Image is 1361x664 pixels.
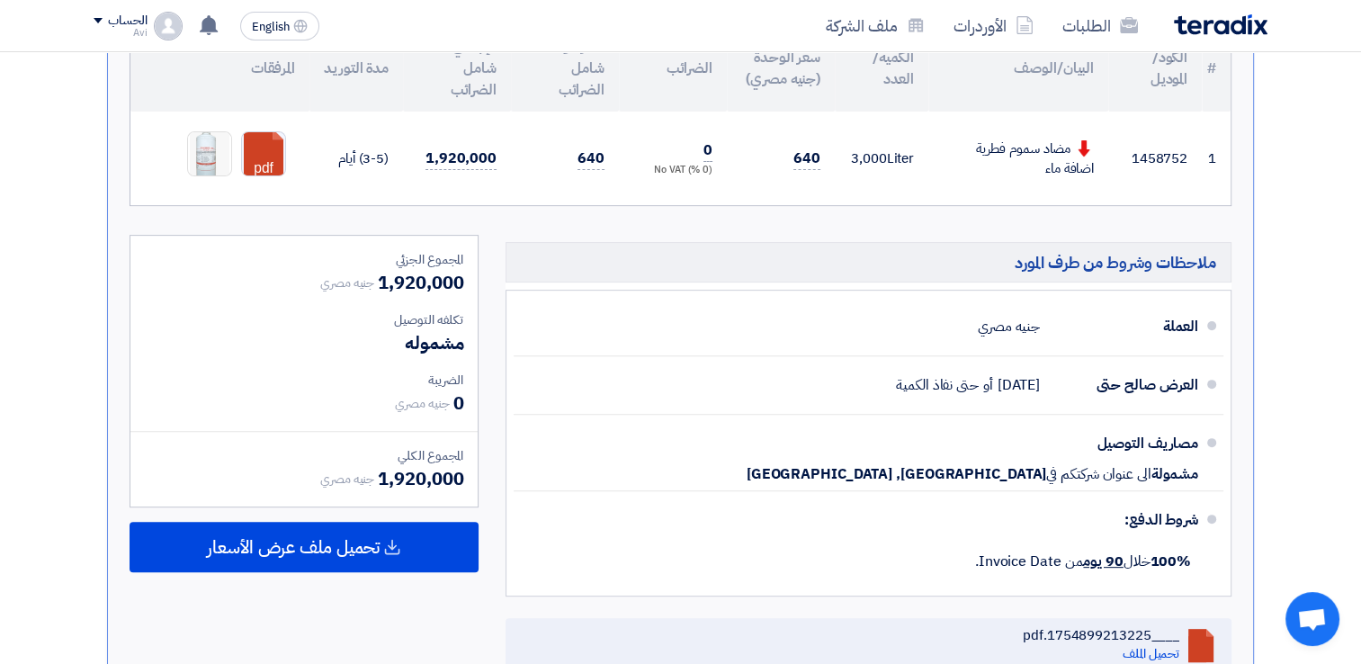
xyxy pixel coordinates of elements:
[1054,363,1198,407] div: العرض صالح حتى
[1123,644,1179,663] a: تحميل الملف
[747,465,1046,483] span: [GEOGRAPHIC_DATA], [GEOGRAPHIC_DATA]
[108,13,147,29] div: الحساب
[542,498,1198,542] div: شروط الدفع:
[1048,4,1152,47] a: الطلبات
[1108,25,1202,112] th: الكود/الموديل
[320,470,374,489] span: جنيه مصري
[943,139,1094,179] div: مضاد سموم فطرية اضافة ماء
[309,25,403,112] th: مدة التوريد
[188,126,231,182] img: WhatsApp_Image__at__1754899263476.jpeg
[793,148,820,170] span: 640
[1202,25,1231,112] th: #
[703,139,712,162] span: 0
[320,274,374,292] span: جنيه مصري
[1023,627,1179,643] div: ____1754899213225.pdf
[1285,592,1339,646] a: Open chat
[727,25,835,112] th: سعر الوحدة (جنيه مصري)
[998,376,1040,394] span: [DATE]
[1202,112,1231,205] td: 1
[835,25,928,112] th: الكمية/العدد
[145,371,463,390] div: الضريبة
[145,446,463,465] div: المجموع الكلي
[378,465,463,492] span: 1,920,000
[130,25,309,112] th: المرفقات
[851,148,887,168] span: 3,000
[452,390,463,417] span: 0
[1151,465,1198,483] span: مشمولة
[252,21,290,33] span: English
[1150,551,1191,572] strong: 100%
[619,25,727,112] th: الضرائب
[983,376,993,394] span: أو
[811,4,939,47] a: ملف الشركة
[633,163,712,178] div: (0 %) No VAT
[1054,422,1198,465] div: مصاريف التوصيل
[405,329,463,356] span: مشموله
[928,25,1108,112] th: البيان/الوصف
[378,269,463,296] span: 1,920,000
[403,25,511,112] th: الإجمالي شامل الضرائب
[240,12,319,40] button: English
[309,112,403,205] td: (3-5) أيام
[94,28,147,38] div: Avi
[835,112,928,205] td: Liter
[1083,551,1123,572] u: 90 يوم
[242,132,386,240] a: PROKEROAND_1754899237087.pdf
[506,242,1231,283] h5: ملاحظات وشروط من طرف المورد
[1108,112,1202,205] td: 1458752
[207,539,380,555] span: تحميل ملف عرض الأسعار
[578,148,604,170] span: 640
[145,250,463,269] div: المجموع الجزئي
[1054,305,1198,348] div: العملة
[425,148,497,170] span: 1,920,000
[154,12,183,40] img: profile_test.png
[1174,14,1267,35] img: Teradix logo
[145,310,463,329] div: تكلفه التوصيل
[978,310,1040,344] div: جنيه مصري
[939,4,1048,47] a: الأوردرات
[975,551,1191,572] span: خلال من Invoice Date.
[896,376,979,394] span: حتى نفاذ الكمية
[511,25,619,112] th: سعر الوحدة شامل الضرائب
[395,394,449,413] span: جنيه مصري
[1046,465,1151,483] span: الى عنوان شركتكم في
